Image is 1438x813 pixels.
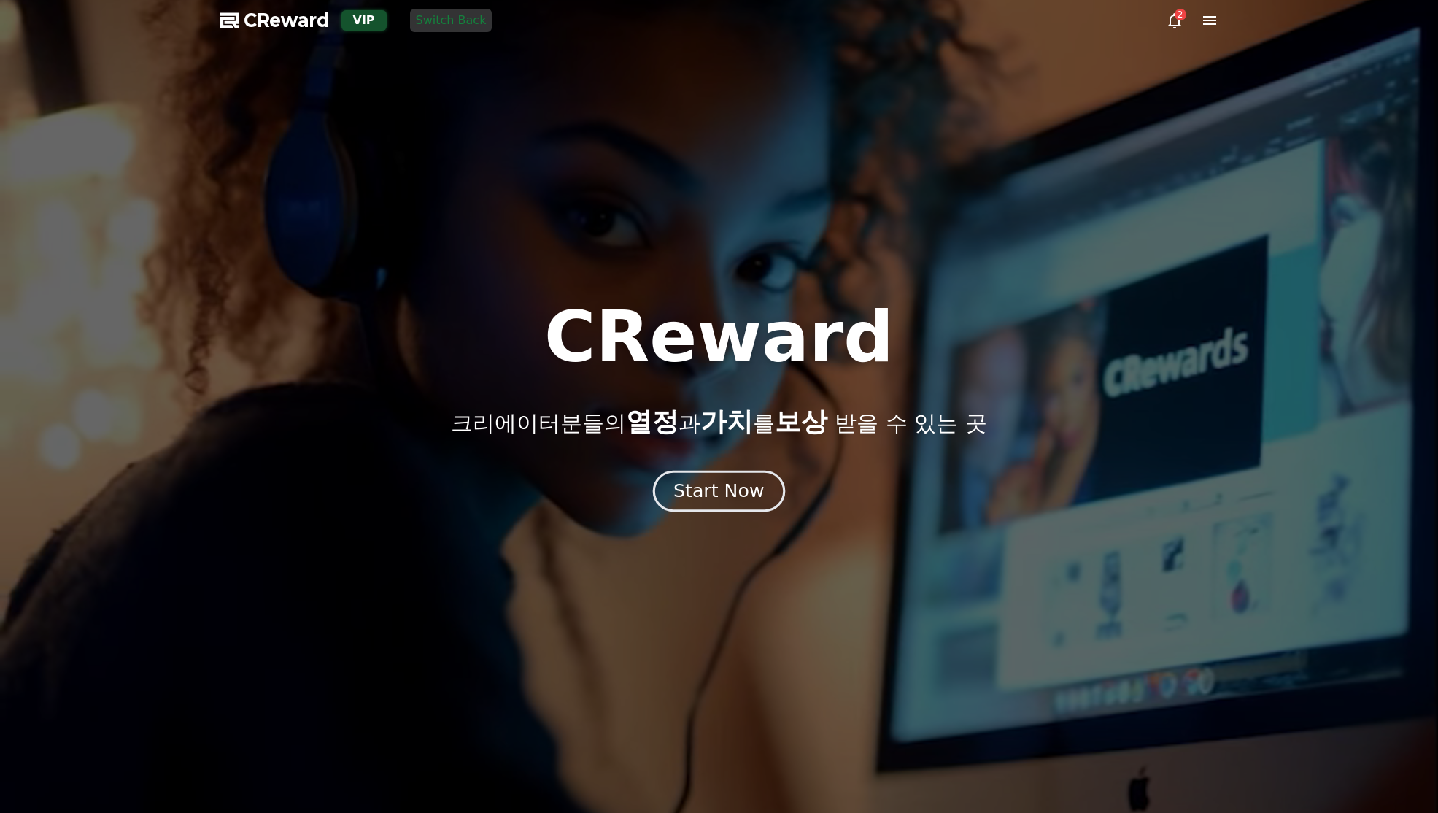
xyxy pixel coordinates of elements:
button: Start Now [653,471,785,512]
button: Switch Back [410,9,492,32]
div: VIP [341,10,387,31]
span: 보상 [775,406,827,436]
span: 열정 [626,406,679,436]
a: Start Now [656,486,782,500]
a: 2 [1166,12,1183,29]
div: 2 [1175,9,1186,20]
p: 크리에이터분들의 과 를 받을 수 있는 곳 [451,407,986,436]
div: Start Now [673,479,764,504]
span: 가치 [700,406,753,436]
span: CReward [244,9,330,32]
h1: CReward [544,302,894,372]
a: CReward [220,9,330,32]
